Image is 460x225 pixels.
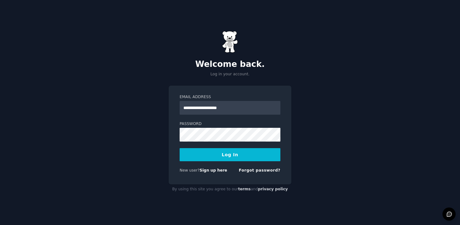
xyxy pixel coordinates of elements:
a: Forgot password? [239,168,280,172]
span: New user? [180,168,200,172]
a: terms [238,187,251,191]
button: Log In [180,148,280,161]
p: Log in your account. [169,72,291,77]
a: Sign up here [200,168,227,172]
img: Gummy Bear [222,31,238,53]
div: By using this site you agree to our and [169,184,291,194]
h2: Welcome back. [169,59,291,69]
a: privacy policy [258,187,288,191]
label: Password [180,121,280,127]
label: Email Address [180,94,280,100]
